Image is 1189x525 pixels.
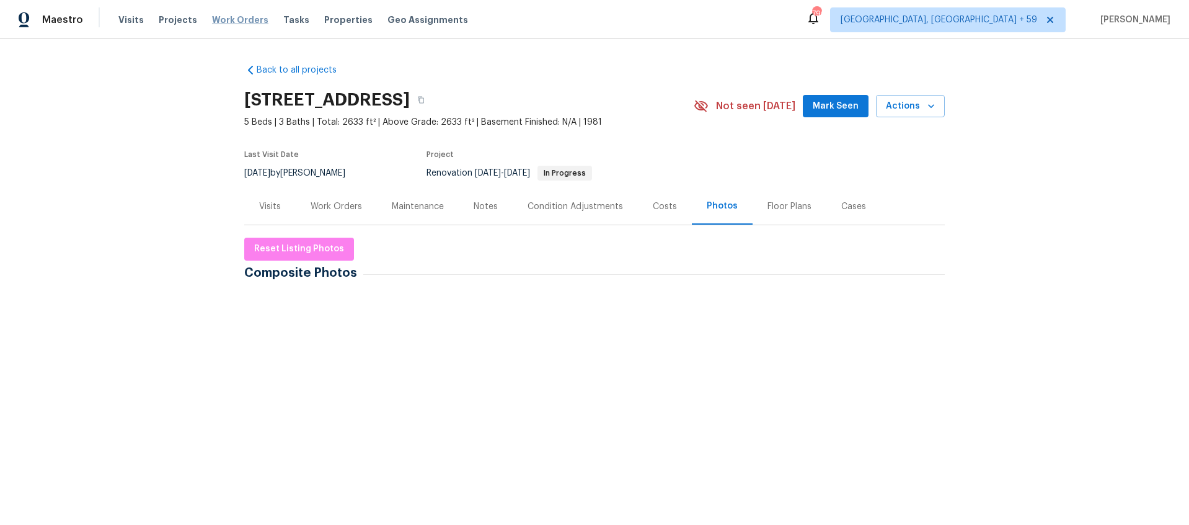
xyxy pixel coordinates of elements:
div: Photos [707,200,738,212]
div: Notes [474,200,498,213]
a: Back to all projects [244,64,363,76]
div: Cases [841,200,866,213]
span: [DATE] [244,169,270,177]
button: Copy Address [410,89,432,111]
span: [DATE] [504,169,530,177]
span: In Progress [539,169,591,177]
div: Visits [259,200,281,213]
span: Geo Assignments [387,14,468,26]
div: Maintenance [392,200,444,213]
span: Renovation [427,169,592,177]
span: Tasks [283,16,309,24]
div: Floor Plans [767,200,811,213]
span: 5 Beds | 3 Baths | Total: 2633 ft² | Above Grade: 2633 ft² | Basement Finished: N/A | 1981 [244,116,694,128]
div: Costs [653,200,677,213]
div: Condition Adjustments [528,200,623,213]
span: Projects [159,14,197,26]
span: Visits [118,14,144,26]
h2: [STREET_ADDRESS] [244,94,410,106]
div: 790 [812,7,821,20]
button: Reset Listing Photos [244,238,354,261]
span: Last Visit Date [244,151,299,158]
span: Composite Photos [244,267,363,279]
div: by [PERSON_NAME] [244,166,360,181]
span: Actions [886,99,935,114]
span: Work Orders [212,14,268,26]
span: Mark Seen [813,99,859,114]
button: Mark Seen [803,95,869,118]
span: [DATE] [475,169,501,177]
span: Not seen [DATE] [716,100,795,112]
span: Properties [324,14,373,26]
span: [PERSON_NAME] [1095,14,1170,26]
button: Actions [876,95,945,118]
span: Reset Listing Photos [254,241,344,257]
div: Work Orders [311,200,362,213]
span: [GEOGRAPHIC_DATA], [GEOGRAPHIC_DATA] + 59 [841,14,1037,26]
span: - [475,169,530,177]
span: Maestro [42,14,83,26]
span: Project [427,151,454,158]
